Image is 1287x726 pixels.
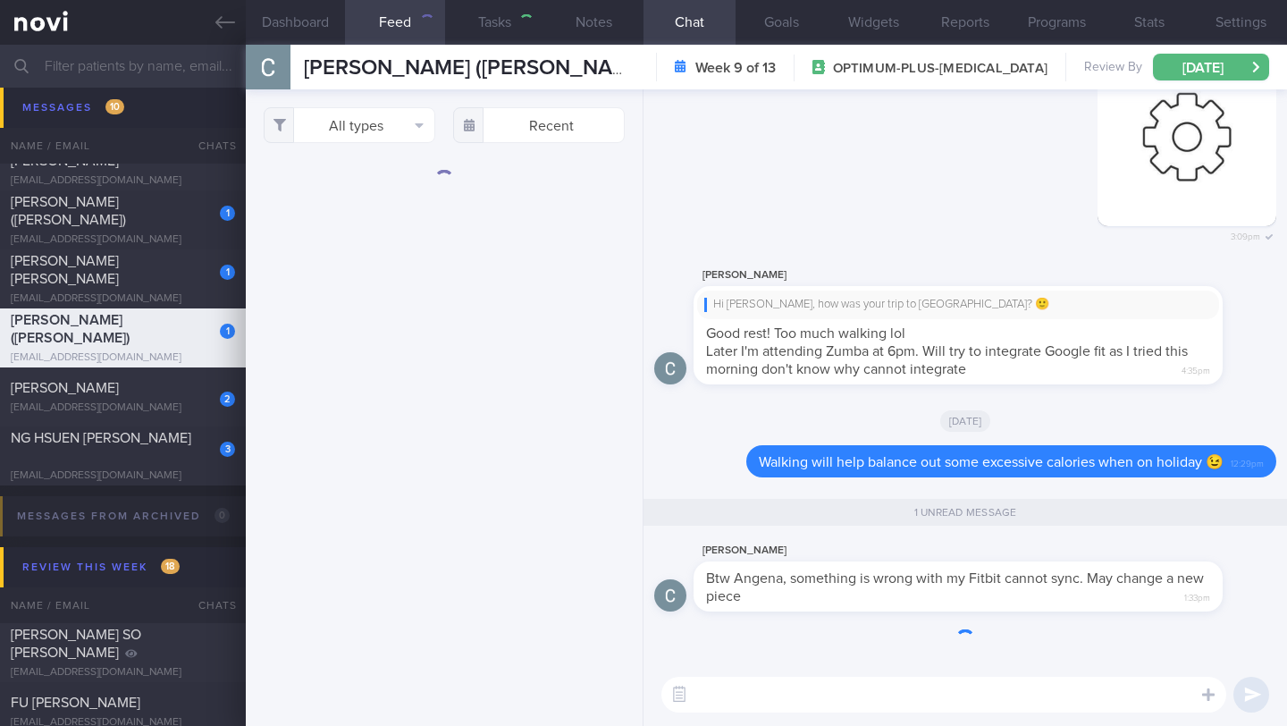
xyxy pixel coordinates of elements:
[220,324,235,339] div: 1
[174,587,246,623] div: Chats
[11,115,235,129] div: [EMAIL_ADDRESS][DOMAIN_NAME]
[220,265,235,280] div: 1
[706,344,1188,376] span: Later I'm attending Zumba at 6pm. Will try to integrate Google fit as I tried this morning don't ...
[11,469,235,483] div: [EMAIL_ADDRESS][DOMAIN_NAME]
[706,326,905,341] span: Good rest! Too much walking lol
[940,410,991,432] span: [DATE]
[11,233,235,247] div: [EMAIL_ADDRESS][DOMAIN_NAME]
[220,88,235,103] div: 2
[161,559,180,574] span: 18
[11,174,235,188] div: [EMAIL_ADDRESS][DOMAIN_NAME]
[11,381,119,395] span: [PERSON_NAME]
[220,442,235,457] div: 3
[694,540,1276,561] div: [PERSON_NAME]
[1098,47,1276,226] img: Photo by Angena
[11,628,141,660] span: [PERSON_NAME] SO [PERSON_NAME]
[1231,226,1260,243] span: 3:09pm
[11,666,235,680] div: [EMAIL_ADDRESS][DOMAIN_NAME]
[11,292,235,306] div: [EMAIL_ADDRESS][DOMAIN_NAME]
[1182,360,1210,377] span: 4:35pm
[18,555,184,579] div: Review this week
[11,431,191,445] span: NG HSUEN [PERSON_NAME]
[1184,587,1210,604] span: 1:33pm
[695,59,776,77] strong: Week 9 of 13
[220,147,235,162] div: 2
[1153,54,1269,80] button: [DATE]
[11,696,140,710] span: FU [PERSON_NAME]
[11,351,235,365] div: [EMAIL_ADDRESS][DOMAIN_NAME]
[833,60,1047,78] span: OPTIMUM-PLUS-[MEDICAL_DATA]
[214,508,230,523] span: 0
[11,195,126,227] span: [PERSON_NAME] ([PERSON_NAME])
[11,401,235,415] div: [EMAIL_ADDRESS][DOMAIN_NAME]
[220,206,235,221] div: 1
[1231,453,1264,470] span: 12:29pm
[11,313,130,345] span: [PERSON_NAME] ([PERSON_NAME])
[694,265,1276,286] div: [PERSON_NAME]
[1084,60,1142,76] span: Review By
[220,392,235,407] div: 2
[11,254,119,286] span: [PERSON_NAME] [PERSON_NAME]
[13,504,234,528] div: Messages from Archived
[704,298,1212,312] div: Hi [PERSON_NAME], how was your trip to [GEOGRAPHIC_DATA]? 🙂
[706,571,1204,604] span: Btw Angena, something is wrong with my Fitbit cannot sync. May change a new piece
[304,57,654,79] span: [PERSON_NAME] ([PERSON_NAME])
[759,455,1224,469] span: Walking will help balance out some excessive calories when on holiday 😉
[11,136,119,168] span: [PERSON_NAME] [PERSON_NAME]
[264,107,435,143] button: All types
